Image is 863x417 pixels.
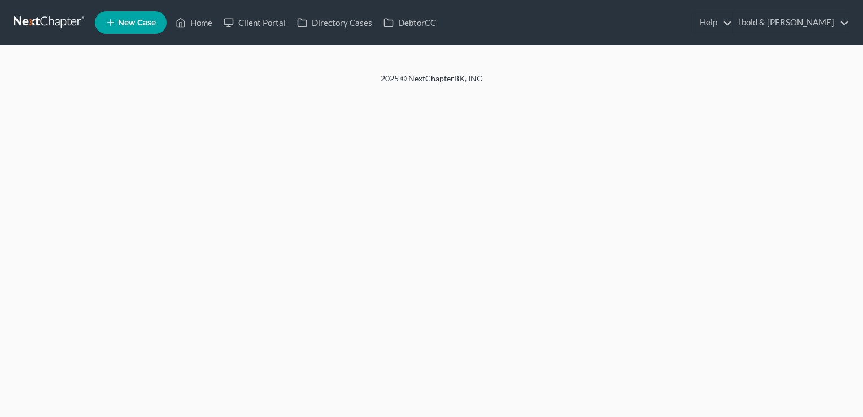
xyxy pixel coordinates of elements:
a: Ibold & [PERSON_NAME] [733,12,849,33]
a: Help [694,12,732,33]
new-legal-case-button: New Case [95,11,167,34]
a: DebtorCC [378,12,442,33]
a: Directory Cases [291,12,378,33]
a: Home [170,12,218,33]
div: 2025 © NextChapterBK, INC [110,73,753,93]
a: Client Portal [218,12,291,33]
